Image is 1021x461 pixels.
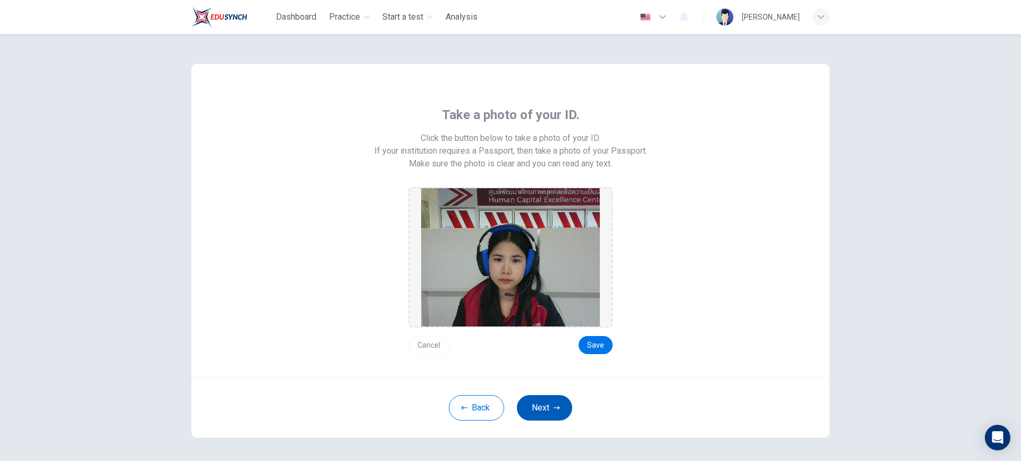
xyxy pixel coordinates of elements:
[276,11,316,23] span: Dashboard
[329,11,360,23] span: Practice
[325,7,374,27] button: Practice
[408,336,449,354] button: Cancel
[382,11,423,23] span: Start a test
[378,7,437,27] button: Start a test
[409,157,612,170] span: Make sure the photo is clear and you can read any text.
[191,6,247,28] img: Train Test logo
[579,336,613,354] button: Save
[716,9,733,26] img: Profile picture
[442,106,580,123] span: Take a photo of your ID.
[374,132,647,157] span: Click the button below to take a photo of your ID. If your institution requires a Passport, then ...
[985,425,1010,450] div: Open Intercom Messenger
[742,11,800,23] div: [PERSON_NAME]
[441,7,482,27] button: Analysis
[191,6,272,28] a: Train Test logo
[639,13,652,21] img: en
[421,188,600,326] img: preview screemshot
[517,395,572,421] button: Next
[446,11,478,23] span: Analysis
[449,395,504,421] button: Back
[272,7,321,27] button: Dashboard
